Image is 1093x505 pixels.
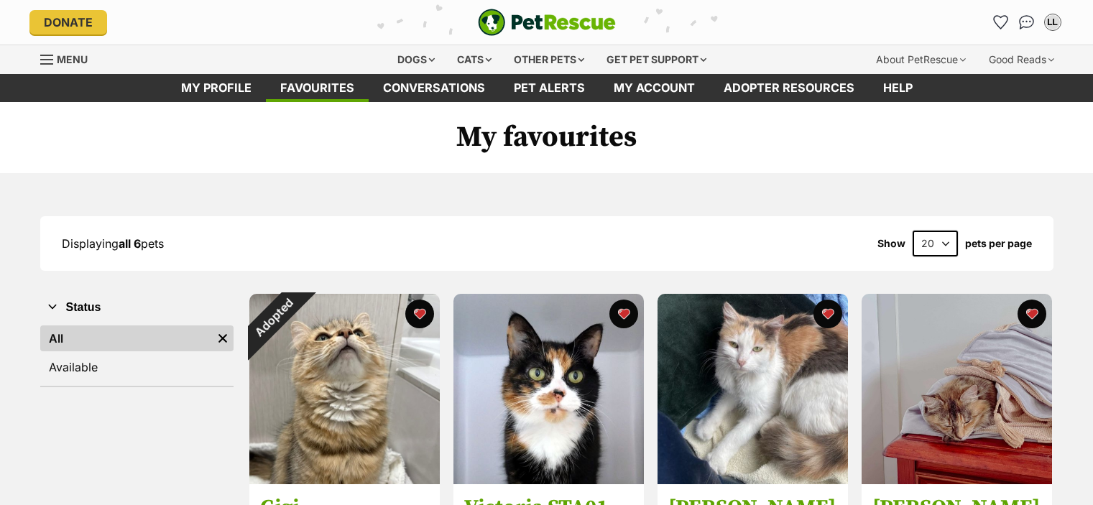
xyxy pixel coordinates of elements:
[1019,15,1034,29] img: chat-41dd97257d64d25036548639549fe6c8038ab92f7586957e7f3b1b290dea8141.svg
[478,9,616,36] a: PetRescue
[1015,11,1038,34] a: Conversations
[869,74,927,102] a: Help
[405,300,434,328] button: favourite
[266,74,369,102] a: Favourites
[249,473,440,487] a: Adopted
[504,45,594,74] div: Other pets
[62,236,164,251] span: Displaying pets
[609,300,638,328] button: favourite
[453,294,644,484] img: Victoria STA013946
[499,74,599,102] a: Pet alerts
[862,294,1052,484] img: Maggie
[658,294,848,484] img: Ruth Russelton
[979,45,1064,74] div: Good Reads
[990,11,1064,34] ul: Account quick links
[29,10,107,34] a: Donate
[877,238,905,249] span: Show
[212,325,234,351] a: Remove filter
[965,238,1032,249] label: pets per page
[866,45,976,74] div: About PetRescue
[119,236,141,251] strong: all 6
[1041,11,1064,34] button: My account
[1018,300,1046,328] button: favourite
[40,45,98,71] a: Menu
[1046,15,1060,29] div: LL
[40,325,212,351] a: All
[40,354,234,380] a: Available
[447,45,502,74] div: Cats
[40,298,234,317] button: Status
[230,275,315,361] div: Adopted
[249,294,440,484] img: Gigi
[599,74,709,102] a: My account
[57,53,88,65] span: Menu
[709,74,869,102] a: Adopter resources
[167,74,266,102] a: My profile
[990,11,1013,34] a: Favourites
[478,9,616,36] img: logo-e224e6f780fb5917bec1dbf3a21bbac754714ae5b6737aabdf751b685950b380.svg
[596,45,716,74] div: Get pet support
[387,45,445,74] div: Dogs
[40,323,234,386] div: Status
[369,74,499,102] a: conversations
[813,300,842,328] button: favourite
